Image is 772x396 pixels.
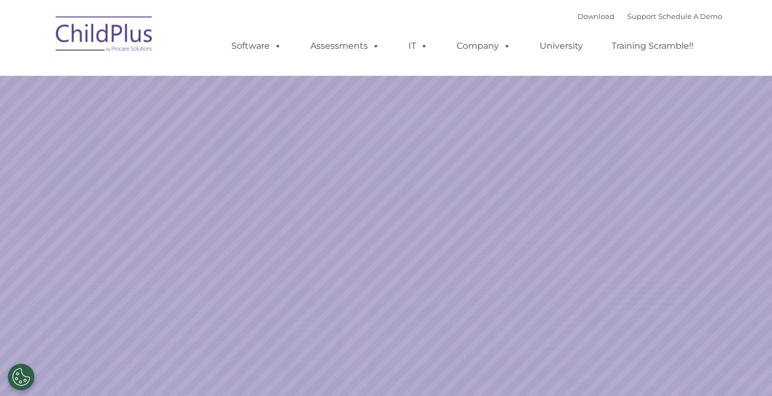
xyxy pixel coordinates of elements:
[627,12,656,21] a: Support
[50,9,159,63] img: ChildPlus by Procare Solutions
[601,35,704,57] a: Training Scramble!!
[524,230,653,264] a: Learn More
[398,35,439,57] a: IT
[446,35,522,57] a: Company
[578,12,722,21] font: |
[8,363,35,391] button: Cookies Settings
[578,12,614,21] a: Download
[529,35,594,57] a: University
[220,35,293,57] a: Software
[658,12,722,21] a: Schedule A Demo
[300,35,391,57] a: Assessments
